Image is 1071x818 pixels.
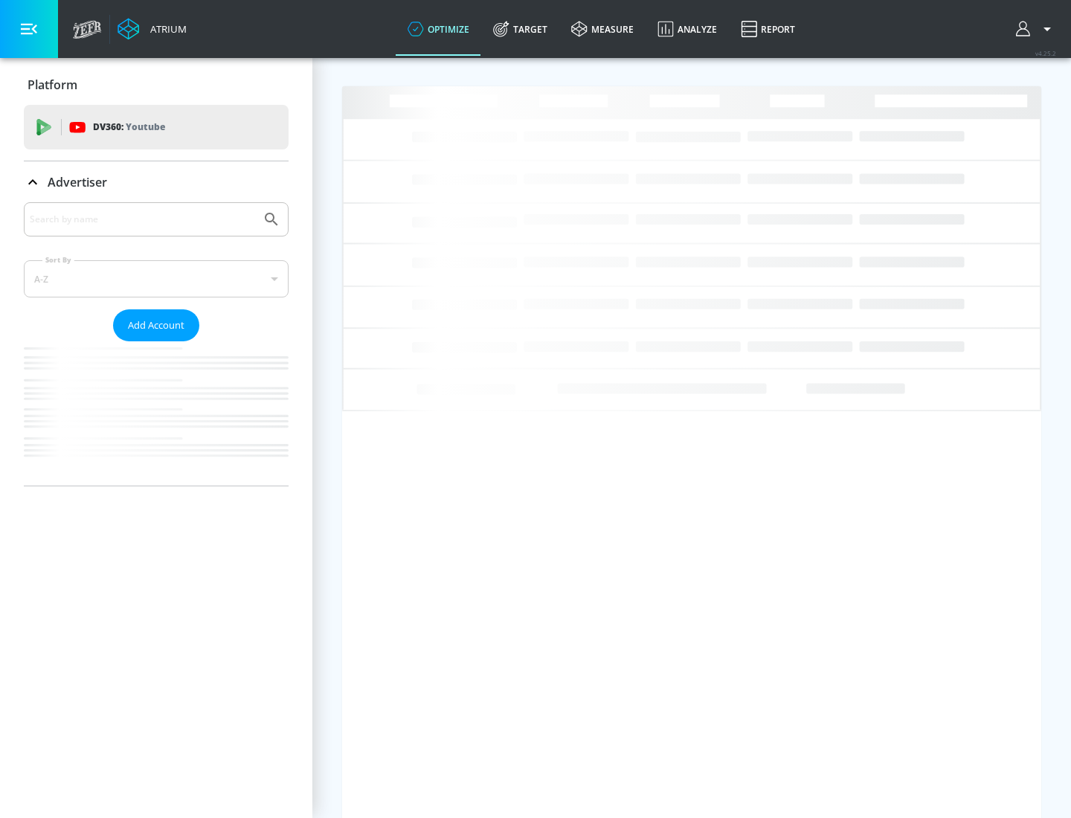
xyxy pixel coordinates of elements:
input: Search by name [30,210,255,229]
button: Add Account [113,309,199,341]
a: Report [729,2,807,56]
a: Target [481,2,559,56]
div: DV360: Youtube [24,105,289,149]
p: Youtube [126,119,165,135]
p: Advertiser [48,174,107,190]
span: v 4.25.2 [1035,49,1056,57]
p: Platform [28,77,77,93]
div: Advertiser [24,202,289,486]
a: measure [559,2,646,56]
label: Sort By [42,255,74,265]
a: Analyze [646,2,729,56]
div: A-Z [24,260,289,297]
a: optimize [396,2,481,56]
p: DV360: [93,119,165,135]
span: Add Account [128,317,184,334]
div: Platform [24,64,289,106]
nav: list of Advertiser [24,341,289,486]
a: Atrium [118,18,187,40]
div: Advertiser [24,161,289,203]
div: Atrium [144,22,187,36]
